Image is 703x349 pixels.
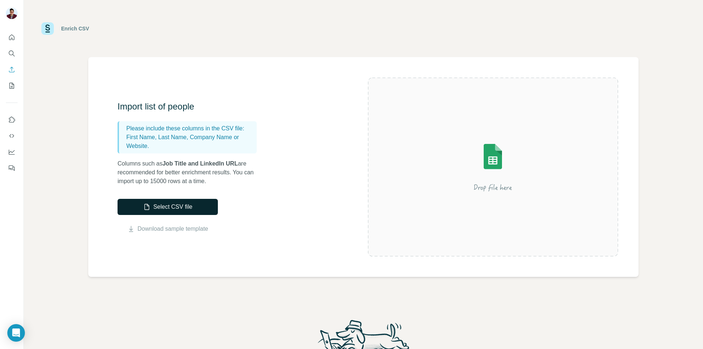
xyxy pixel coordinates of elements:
[41,22,54,35] img: Surfe Logo
[6,31,18,44] button: Quick start
[118,224,218,233] button: Download sample template
[61,25,89,32] div: Enrich CSV
[6,129,18,142] button: Use Surfe API
[126,124,254,133] p: Please include these columns in the CSV file:
[7,324,25,342] div: Open Intercom Messenger
[6,47,18,60] button: Search
[6,113,18,126] button: Use Surfe on LinkedIn
[6,63,18,76] button: Enrich CSV
[118,159,264,186] p: Columns such as are recommended for better enrichment results. You can import up to 15000 rows at...
[6,7,18,19] img: Avatar
[138,224,208,233] a: Download sample template
[118,199,218,215] button: Select CSV file
[6,79,18,92] button: My lists
[427,123,559,211] img: Surfe Illustration - Drop file here or select below
[6,145,18,159] button: Dashboard
[163,160,238,167] span: Job Title and LinkedIn URL
[126,133,254,151] p: First Name, Last Name, Company Name or Website.
[6,161,18,175] button: Feedback
[118,101,264,112] h3: Import list of people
